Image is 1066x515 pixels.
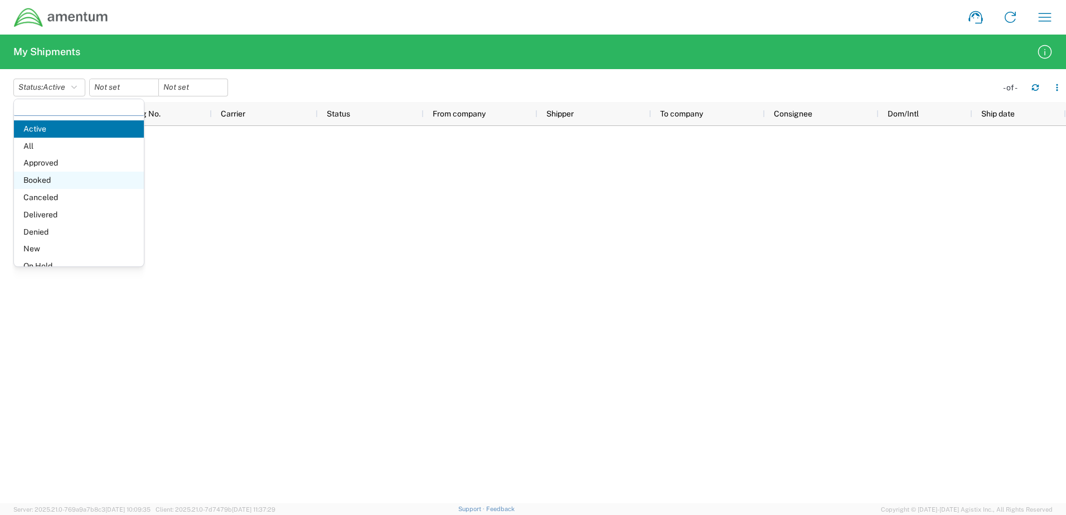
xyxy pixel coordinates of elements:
[1003,82,1023,93] div: - of -
[546,109,574,118] span: Shipper
[14,206,144,224] span: Delivered
[156,506,275,513] span: Client: 2025.21.0-7d7479b
[14,120,144,138] span: Active
[232,506,275,513] span: [DATE] 11:37:29
[13,45,80,59] h2: My Shipments
[221,109,245,118] span: Carrier
[774,109,812,118] span: Consignee
[14,189,144,206] span: Canceled
[159,79,227,96] input: Not set
[13,506,151,513] span: Server: 2025.21.0-769a9a7b8c3
[981,109,1015,118] span: Ship date
[14,154,144,172] span: Approved
[327,109,350,118] span: Status
[13,79,85,96] button: Status:Active
[888,109,919,118] span: Dom/Intl
[90,79,158,96] input: Not set
[14,224,144,241] span: Denied
[14,172,144,189] span: Booked
[105,506,151,513] span: [DATE] 10:09:35
[660,109,703,118] span: To company
[14,138,144,155] span: All
[14,240,144,257] span: New
[13,7,109,28] img: dyncorp
[433,109,486,118] span: From company
[14,257,144,275] span: On Hold
[43,82,65,91] span: Active
[458,506,486,512] a: Support
[881,504,1053,514] span: Copyright © [DATE]-[DATE] Agistix Inc., All Rights Reserved
[486,506,515,512] a: Feedback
